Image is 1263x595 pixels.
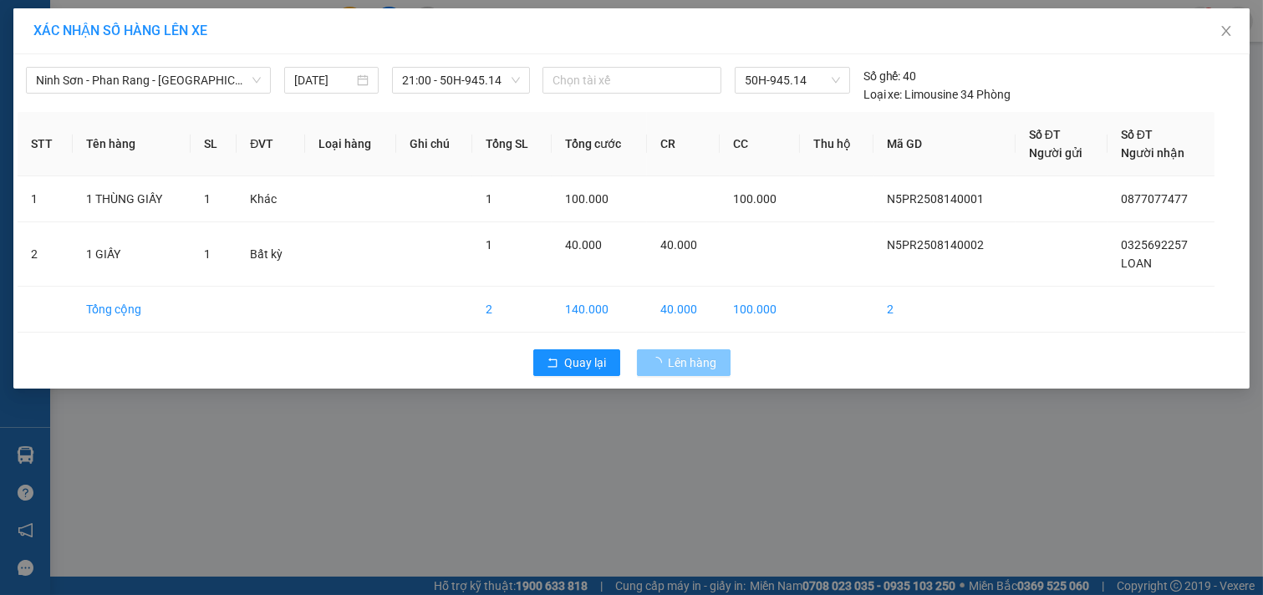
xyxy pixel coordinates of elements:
th: Thu hộ [800,112,873,176]
td: Khác [237,176,304,222]
button: Lên hàng [637,349,731,376]
span: Ninh Sơn - Phan Rang - Sài Gòn [36,68,261,93]
td: 40.000 [647,287,720,333]
td: 2 [18,222,73,287]
td: Tổng cộng [73,287,191,333]
span: 0877077477 [1121,192,1188,206]
td: 1 GIẤY [73,222,191,287]
span: LOAN [1121,257,1152,270]
span: 50H-945.14 [745,68,839,93]
span: 21:00 - 50H-945.14 [402,68,520,93]
b: Xe Đăng Nhân [21,108,74,186]
span: 1 [486,238,492,252]
b: Gửi khách hàng [103,24,166,103]
span: Số ghế: [863,67,901,85]
span: Lên hàng [669,353,717,372]
li: (c) 2017 [140,79,230,100]
span: 1 [486,192,492,206]
div: 40 [863,67,917,85]
span: N5PR2508140002 [887,238,984,252]
span: Quay lại [565,353,607,372]
td: 140.000 [552,287,646,333]
span: Người nhận [1121,146,1184,160]
span: 0325692257 [1121,238,1188,252]
button: rollbackQuay lại [533,349,620,376]
span: 100.000 [565,192,609,206]
th: Tên hàng [73,112,191,176]
td: Bất kỳ [237,222,304,287]
span: 100.000 [733,192,777,206]
td: 1 [18,176,73,222]
th: STT [18,112,73,176]
th: Tổng cước [552,112,646,176]
span: Số ĐT [1121,128,1153,141]
button: Close [1203,8,1250,55]
span: loading [650,357,669,369]
td: 100.000 [720,287,800,333]
span: Người gửi [1029,146,1082,160]
span: 40.000 [565,238,602,252]
th: Loại hàng [305,112,396,176]
div: Limousine 34 Phòng [863,85,1011,104]
th: SL [191,112,237,176]
td: 2 [873,287,1016,333]
span: XÁC NHẬN SỐ HÀNG LÊN XE [33,23,207,38]
span: Loại xe: [863,85,903,104]
th: Tổng SL [472,112,552,176]
span: Số ĐT [1029,128,1061,141]
span: 1 [204,247,211,261]
th: Mã GD [873,112,1016,176]
span: rollback [547,357,558,370]
img: logo.jpg [181,21,222,61]
span: close [1220,24,1233,38]
b: [DOMAIN_NAME] [140,64,230,77]
span: N5PR2508140001 [887,192,984,206]
span: 1 [204,192,211,206]
th: CC [720,112,800,176]
th: ĐVT [237,112,304,176]
td: 2 [472,287,552,333]
th: Ghi chú [396,112,473,176]
input: 14/08/2025 [294,71,354,89]
td: 1 THÙNG GIẤY [73,176,191,222]
th: CR [647,112,720,176]
span: 40.000 [660,238,697,252]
